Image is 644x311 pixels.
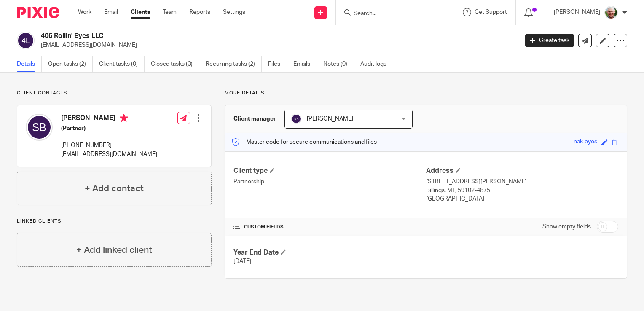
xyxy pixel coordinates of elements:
[85,182,144,195] h4: + Add contact
[233,224,426,231] h4: CUSTOM FIELDS
[120,114,128,122] i: Primary
[17,218,212,225] p: Linked clients
[353,10,429,18] input: Search
[231,138,377,146] p: Master code for secure communications and files
[206,56,262,72] a: Recurring tasks (2)
[426,195,618,203] p: [GEOGRAPHIC_DATA]
[554,8,600,16] p: [PERSON_NAME]
[99,56,145,72] a: Client tasks (0)
[223,8,245,16] a: Settings
[17,7,59,18] img: Pixie
[151,56,199,72] a: Closed tasks (0)
[61,124,157,133] h5: (Partner)
[426,186,618,195] p: Billings, MT, 59102-4875
[163,8,177,16] a: Team
[360,56,393,72] a: Audit logs
[307,116,353,122] span: [PERSON_NAME]
[26,114,53,141] img: svg%3E
[17,32,35,49] img: svg%3E
[542,223,591,231] label: Show empty fields
[41,41,513,49] p: [EMAIL_ADDRESS][DOMAIN_NAME]
[17,56,42,72] a: Details
[604,6,618,19] img: kim_profile.jpg
[268,56,287,72] a: Files
[78,8,91,16] a: Work
[61,150,157,158] p: [EMAIL_ADDRESS][DOMAIN_NAME]
[574,137,597,147] div: nak-eyes
[225,90,627,97] p: More details
[189,8,210,16] a: Reports
[233,177,426,186] p: Partnership
[131,8,150,16] a: Clients
[17,90,212,97] p: Client contacts
[233,166,426,175] h4: Client type
[323,56,354,72] a: Notes (0)
[61,141,157,150] p: [PHONE_NUMBER]
[233,115,276,123] h3: Client manager
[48,56,93,72] a: Open tasks (2)
[293,56,317,72] a: Emails
[426,166,618,175] h4: Address
[61,114,157,124] h4: [PERSON_NAME]
[475,9,507,15] span: Get Support
[76,244,152,257] h4: + Add linked client
[291,114,301,124] img: svg%3E
[233,258,251,264] span: [DATE]
[104,8,118,16] a: Email
[525,34,574,47] a: Create task
[41,32,418,40] h2: 406 Rollin' Eyes LLC
[233,248,426,257] h4: Year End Date
[426,177,618,186] p: [STREET_ADDRESS][PERSON_NAME]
